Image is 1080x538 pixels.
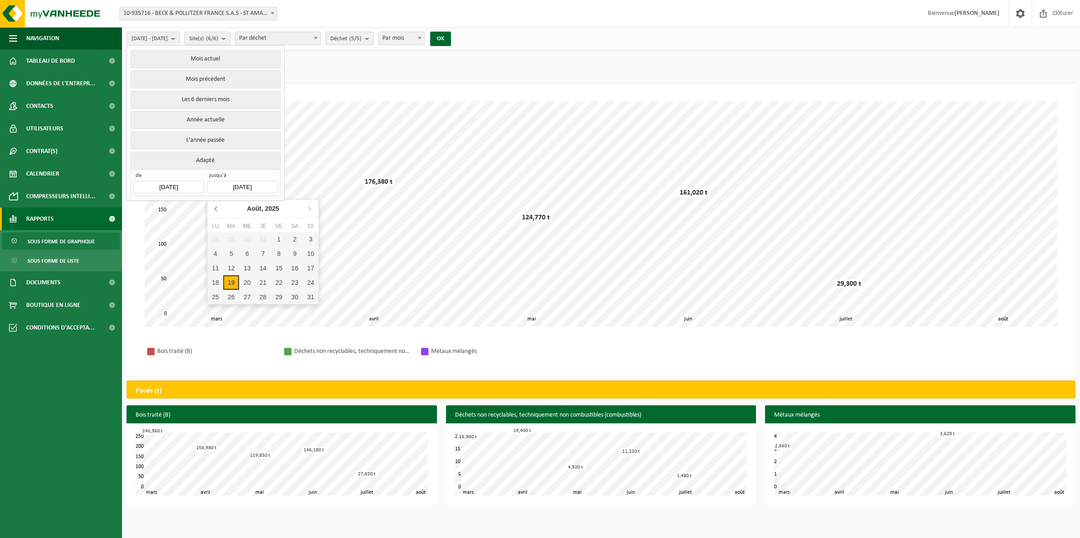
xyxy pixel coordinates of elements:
[303,246,319,261] div: 10
[235,32,320,45] span: Par déchet
[303,222,319,231] div: Di
[362,177,395,186] div: 176,380 t
[131,70,280,88] button: Mois précédent
[303,232,319,246] div: 3
[349,36,362,42] count: (5/5)
[223,232,239,246] div: 29
[239,246,255,261] div: 6
[271,290,287,304] div: 29
[239,290,255,304] div: 27
[287,246,303,261] div: 9
[26,27,59,50] span: Navigation
[255,261,271,275] div: 14
[675,473,694,479] div: 1,480 t
[127,405,437,425] h3: Bois traité (B)
[325,32,374,45] button: Déchet(5/5)
[207,222,223,231] div: Lu
[378,32,425,45] span: Par mois
[248,452,272,459] div: 119,850 t
[303,290,319,304] div: 31
[239,275,255,290] div: 20
[26,316,94,339] span: Conditions d'accepta...
[133,172,204,181] span: de
[287,290,303,304] div: 30
[244,201,283,216] div: Août,
[356,471,378,478] div: 27,820 t
[255,246,271,261] div: 7
[430,32,451,46] button: OK
[271,222,287,231] div: Ve
[330,32,362,46] span: Déchet
[303,261,319,275] div: 17
[239,232,255,246] div: 30
[207,172,277,181] span: jusqu'à
[294,346,412,357] div: Déchets non recyclables, techniquement non combustibles (combustibles)
[26,185,95,208] span: Compresseurs intelli...
[140,428,165,435] div: 240,960 t
[954,10,1000,17] strong: [PERSON_NAME]
[271,232,287,246] div: 1
[938,431,957,437] div: 3,620 t
[119,7,277,20] span: 10-935716 - BECK & POLLITZER FRANCE S.A.S - ST AMAND LES EAUX
[765,405,1075,425] h3: Métaux mélangés
[26,294,80,316] span: Boutique en ligne
[184,32,230,45] button: Site(s)(6/6)
[131,50,280,68] button: Mois actuel
[301,447,326,454] div: 146,180 t
[255,275,271,290] div: 21
[26,208,54,230] span: Rapports
[28,252,79,269] span: Sous forme de liste
[26,72,95,95] span: Données de l'entrepr...
[223,222,239,231] div: Ma
[677,188,710,197] div: 161,020 t
[303,275,319,290] div: 24
[157,346,275,357] div: Bois traité (B)
[26,271,61,294] span: Documents
[223,290,239,304] div: 26
[566,464,585,471] div: 4,920 t
[446,405,756,425] h3: Déchets non recyclables, techniquement non combustibles (combustibles)
[287,261,303,275] div: 16
[431,346,549,357] div: Métaux mélangés
[2,252,120,269] a: Sous forme de liste
[28,233,95,250] span: Sous forme de graphique
[271,261,287,275] div: 15
[520,213,552,222] div: 124,770 t
[207,246,223,261] div: 4
[287,275,303,290] div: 23
[620,448,642,455] div: 11,220 t
[131,32,168,46] span: [DATE] - [DATE]
[194,445,219,451] div: 156,980 t
[223,261,239,275] div: 12
[26,140,57,162] span: Contrat(s)
[207,290,223,304] div: 25
[379,32,424,45] span: Par mois
[131,111,280,129] button: Année actuelle
[287,222,303,231] div: Sa
[511,427,533,434] div: 19,400 t
[223,275,239,290] div: 19
[835,279,864,288] div: 29,300 t
[207,261,223,275] div: 11
[457,434,479,441] div: 16,900 t
[235,32,321,45] span: Par déchet
[773,443,792,450] div: 2,660 t
[120,7,277,20] span: 10-935716 - BECK & POLLITZER FRANCE S.A.S - ST AMAND LES EAUX
[131,91,280,109] button: Les 6 derniers mois
[271,275,287,290] div: 22
[127,32,180,45] button: [DATE] - [DATE]
[26,50,75,72] span: Tableau de bord
[223,246,239,261] div: 5
[207,232,223,246] div: 28
[131,131,280,149] button: L'année passée
[239,261,255,275] div: 13
[127,381,171,401] h2: Poids (t)
[255,232,271,246] div: 31
[271,246,287,261] div: 8
[255,290,271,304] div: 28
[189,32,218,46] span: Site(s)
[2,232,120,250] a: Sous forme de graphique
[26,162,59,185] span: Calendrier
[255,222,271,231] div: Je
[287,232,303,246] div: 2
